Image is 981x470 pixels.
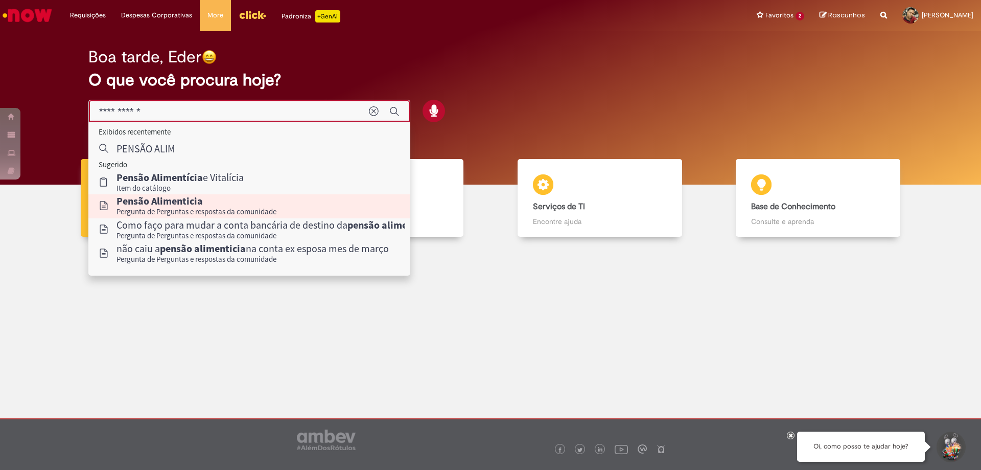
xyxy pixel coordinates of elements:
[88,48,202,66] h2: Boa tarde, Eder
[491,159,709,237] a: Serviços de TI Encontre ajuda
[797,432,925,462] div: Oi, como posso te ajudar hoje?
[796,12,804,20] span: 2
[828,10,865,20] span: Rascunhos
[282,10,340,23] div: Padroniza
[297,430,356,450] img: logo_footer_ambev_rotulo_gray.png
[751,202,835,212] b: Base de Conhecimento
[207,10,223,20] span: More
[598,447,603,453] img: logo_footer_linkedin.png
[1,5,54,26] img: ServiceNow
[315,10,340,23] p: +GenAi
[557,447,563,453] img: logo_footer_facebook.png
[121,10,192,20] span: Despesas Corporativas
[751,216,885,227] p: Consulte e aprenda
[202,50,217,64] img: happy-face.png
[657,444,666,454] img: logo_footer_naosei.png
[533,202,585,212] b: Serviços de TI
[533,216,667,227] p: Encontre ajuda
[935,432,966,462] button: Iniciar Conversa de Suporte
[638,444,647,454] img: logo_footer_workplace.png
[615,442,628,456] img: logo_footer_youtube.png
[765,10,793,20] span: Favoritos
[54,159,272,237] a: Tirar dúvidas Tirar dúvidas com Lupi Assist e Gen Ai
[577,447,582,453] img: logo_footer_twitter.png
[70,10,106,20] span: Requisições
[239,7,266,23] img: click_logo_yellow_360x200.png
[820,11,865,20] a: Rascunhos
[709,159,928,237] a: Base de Conhecimento Consulte e aprenda
[922,11,973,19] span: [PERSON_NAME]
[88,71,893,89] h2: O que você procura hoje?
